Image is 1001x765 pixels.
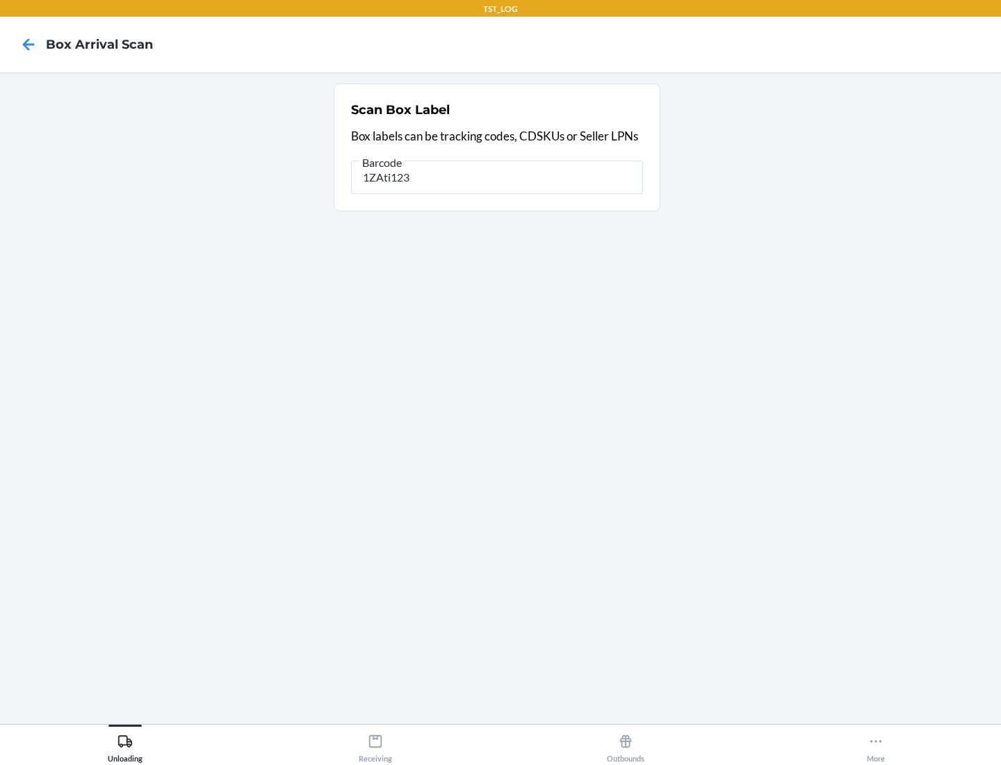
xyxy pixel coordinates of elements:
[351,127,643,145] p: Box labels can be tracking codes, CDSKUs or Seller LPNs
[483,3,518,15] p: TST_LOG
[351,161,643,194] input: Barcode
[751,725,1001,763] button: More
[500,725,751,763] button: Outbounds
[360,156,404,170] span: Barcode
[351,101,450,119] h2: Scan Box Label
[359,728,392,763] div: Receiving
[250,725,500,763] button: Receiving
[867,728,885,763] div: More
[46,35,153,54] h4: Box Arrival Scan
[108,728,143,763] div: Unloading
[607,728,644,763] div: Outbounds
